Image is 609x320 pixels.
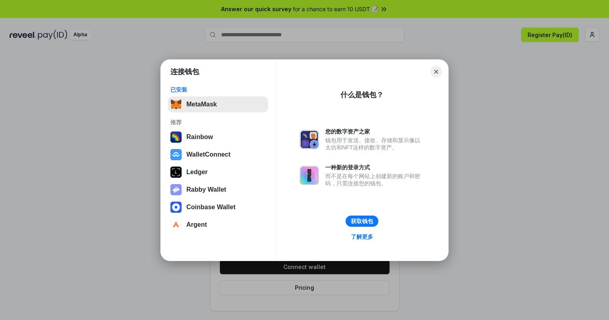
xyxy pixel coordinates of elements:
button: Close [431,66,442,77]
img: svg+xml,%3Csvg%20width%3D%2228%22%20height%3D%2228%22%20viewBox%3D%220%200%2028%2028%22%20fill%3D... [170,202,182,213]
button: WalletConnect [168,147,268,163]
button: Coinbase Wallet [168,199,268,215]
img: svg+xml,%3Csvg%20xmlns%3D%22http%3A%2F%2Fwww.w3.org%2F2000%2Fsvg%22%20fill%3D%22none%22%20viewBox... [300,130,319,149]
div: Rabby Wallet [186,186,226,193]
div: MetaMask [186,101,217,108]
div: Argent [186,221,207,228]
div: 而不是在每个网站上创建新的账户和密码，只需连接您的钱包。 [325,173,424,187]
div: 什么是钱包？ [340,90,384,100]
div: 已安装 [170,86,266,93]
img: svg+xml,%3Csvg%20xmlns%3D%22http%3A%2F%2Fwww.w3.org%2F2000%2Fsvg%22%20fill%3D%22none%22%20viewBox... [170,184,182,195]
div: 获取钱包 [351,218,373,225]
div: Coinbase Wallet [186,204,235,211]
img: svg+xml,%3Csvg%20xmlns%3D%22http%3A%2F%2Fwww.w3.org%2F2000%2Fsvg%22%20width%3D%2228%22%20height%3... [170,167,182,178]
div: Rainbow [186,133,213,141]
img: svg+xml,%3Csvg%20width%3D%22120%22%20height%3D%22120%22%20viewBox%3D%220%200%20120%20120%22%20fil... [170,132,182,143]
a: 了解更多 [346,232,378,242]
img: svg+xml,%3Csvg%20width%3D%2228%22%20height%3D%2228%22%20viewBox%3D%220%200%2028%2028%22%20fill%3D... [170,149,182,160]
button: Rainbow [168,129,268,145]
button: Ledger [168,164,268,180]
div: 钱包用于发送、接收、存储和显示像以太坊和NFT这样的数字资产。 [325,137,424,151]
img: svg+xml,%3Csvg%20width%3D%2228%22%20height%3D%2228%22%20viewBox%3D%220%200%2028%2028%22%20fill%3D... [170,219,182,230]
div: WalletConnect [186,151,231,158]
div: Ledger [186,169,208,176]
h1: 连接钱包 [170,67,199,77]
button: MetaMask [168,96,268,112]
img: svg+xml,%3Csvg%20xmlns%3D%22http%3A%2F%2Fwww.w3.org%2F2000%2Fsvg%22%20fill%3D%22none%22%20viewBox... [300,166,319,185]
div: 您的数字资产之家 [325,128,424,135]
button: Rabby Wallet [168,182,268,198]
img: svg+xml,%3Csvg%20fill%3D%22none%22%20height%3D%2233%22%20viewBox%3D%220%200%2035%2033%22%20width%... [170,99,182,110]
button: Argent [168,217,268,233]
div: 一种新的登录方式 [325,164,424,171]
div: 推荐 [170,119,266,126]
div: 了解更多 [351,233,373,240]
button: 获取钱包 [346,216,378,227]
